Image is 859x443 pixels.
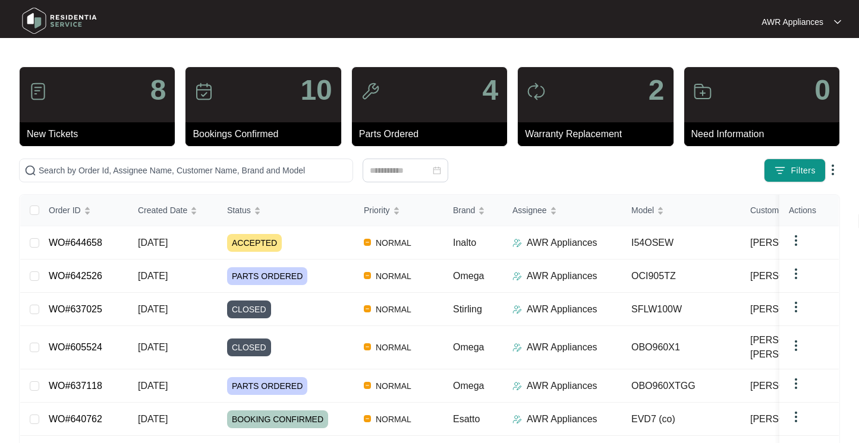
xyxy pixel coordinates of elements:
[527,82,546,101] img: icon
[364,239,371,246] img: Vercel Logo
[138,342,168,352] span: [DATE]
[227,204,251,217] span: Status
[764,159,826,182] button: filter iconFilters
[779,195,839,226] th: Actions
[791,164,816,177] span: Filters
[622,326,741,369] td: OBO960X1
[512,204,547,217] span: Assignee
[789,338,803,353] img: dropdown arrow
[750,236,829,250] span: [PERSON_NAME]
[622,260,741,293] td: OCI905TZ
[453,238,476,248] span: Inalto
[49,204,81,217] span: Order ID
[525,127,673,141] p: Warranty Replacement
[814,76,830,105] p: 0
[789,267,803,281] img: dropdown arrow
[527,412,597,426] p: AWR Appliances
[49,238,102,248] a: WO#644658
[218,195,354,226] th: Status
[227,410,328,428] span: BOOKING CONFIRMED
[227,300,271,318] span: CLOSED
[512,343,522,352] img: Assigner Icon
[789,233,803,248] img: dropdown arrow
[527,379,597,393] p: AWR Appliances
[482,76,498,105] p: 4
[691,127,839,141] p: Need Information
[364,382,371,389] img: Vercel Logo
[49,381,102,391] a: WO#637118
[27,127,175,141] p: New Tickets
[364,204,390,217] span: Priority
[503,195,622,226] th: Assignee
[138,238,168,248] span: [DATE]
[371,412,416,426] span: NORMAL
[527,340,597,355] p: AWR Appliances
[512,271,522,281] img: Assigner Icon
[138,271,168,281] span: [DATE]
[527,302,597,317] p: AWR Appliances
[361,82,380,101] img: icon
[227,377,307,395] span: PARTS ORDERED
[750,333,844,362] span: [PERSON_NAME] & [PERSON_NAME]
[193,127,341,141] p: Bookings Confirmed
[138,204,187,217] span: Created Date
[750,204,811,217] span: Customer Name
[622,369,741,403] td: OBO960XTGG
[762,16,823,28] p: AWR Appliances
[49,342,102,352] a: WO#605524
[24,164,36,176] img: search-icon
[138,304,168,314] span: [DATE]
[527,269,597,283] p: AWR Appliances
[512,305,522,314] img: Assigner Icon
[18,3,101,39] img: residentia service logo
[49,271,102,281] a: WO#642526
[371,302,416,317] span: NORMAL
[300,76,332,105] p: 10
[227,234,282,252] span: ACCEPTED
[138,381,168,391] span: [DATE]
[512,238,522,248] img: Assigner Icon
[39,195,128,226] th: Order ID
[371,236,416,250] span: NORMAL
[453,414,480,424] span: Esatto
[364,305,371,312] img: Vercel Logo
[453,204,475,217] span: Brand
[359,127,507,141] p: Parts Ordered
[371,379,416,393] span: NORMAL
[371,340,416,355] span: NORMAL
[622,195,741,226] th: Model
[774,164,786,176] img: filter icon
[371,269,416,283] span: NORMAL
[631,204,654,217] span: Model
[443,195,503,226] th: Brand
[227,267,307,285] span: PARTS ORDERED
[453,304,482,314] span: Stirling
[354,195,443,226] th: Priority
[622,226,741,260] td: I54OSEW
[227,338,271,356] span: CLOSED
[39,164,348,177] input: Search by Order Id, Assignee Name, Customer Name, Brand and Model
[826,163,840,177] img: dropdown arrow
[789,376,803,391] img: dropdown arrow
[789,410,803,424] img: dropdown arrow
[750,412,829,426] span: [PERSON_NAME]
[364,343,371,350] img: Vercel Logo
[789,300,803,314] img: dropdown arrow
[750,379,829,393] span: [PERSON_NAME]
[622,403,741,436] td: EVD7 (co)
[453,271,484,281] span: Omega
[622,293,741,326] td: SFLW100W
[512,414,522,424] img: Assigner Icon
[649,76,665,105] p: 2
[750,269,829,283] span: [PERSON_NAME]
[138,414,168,424] span: [DATE]
[29,82,48,101] img: icon
[512,381,522,391] img: Assigner Icon
[527,236,597,250] p: AWR Appliances
[453,381,484,391] span: Omega
[128,195,218,226] th: Created Date
[693,82,712,101] img: icon
[194,82,213,101] img: icon
[364,272,371,279] img: Vercel Logo
[364,415,371,422] img: Vercel Logo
